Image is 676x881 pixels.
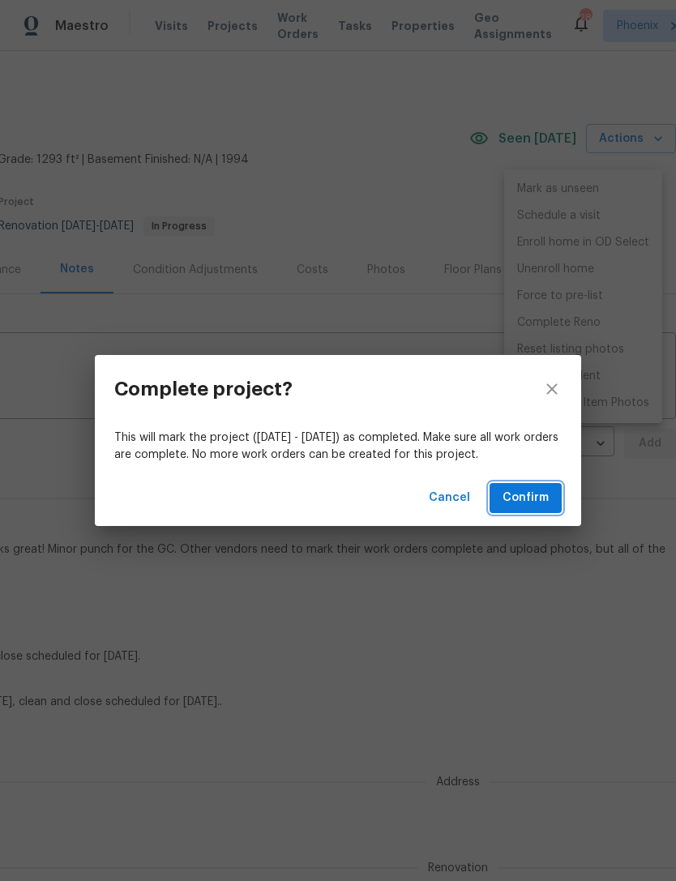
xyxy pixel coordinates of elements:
[490,483,562,513] button: Confirm
[503,488,549,508] span: Confirm
[114,430,562,464] p: This will mark the project ([DATE] - [DATE]) as completed. Make sure all work orders are complete...
[422,483,477,513] button: Cancel
[523,355,581,423] button: close
[429,488,470,508] span: Cancel
[114,378,293,400] h3: Complete project?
